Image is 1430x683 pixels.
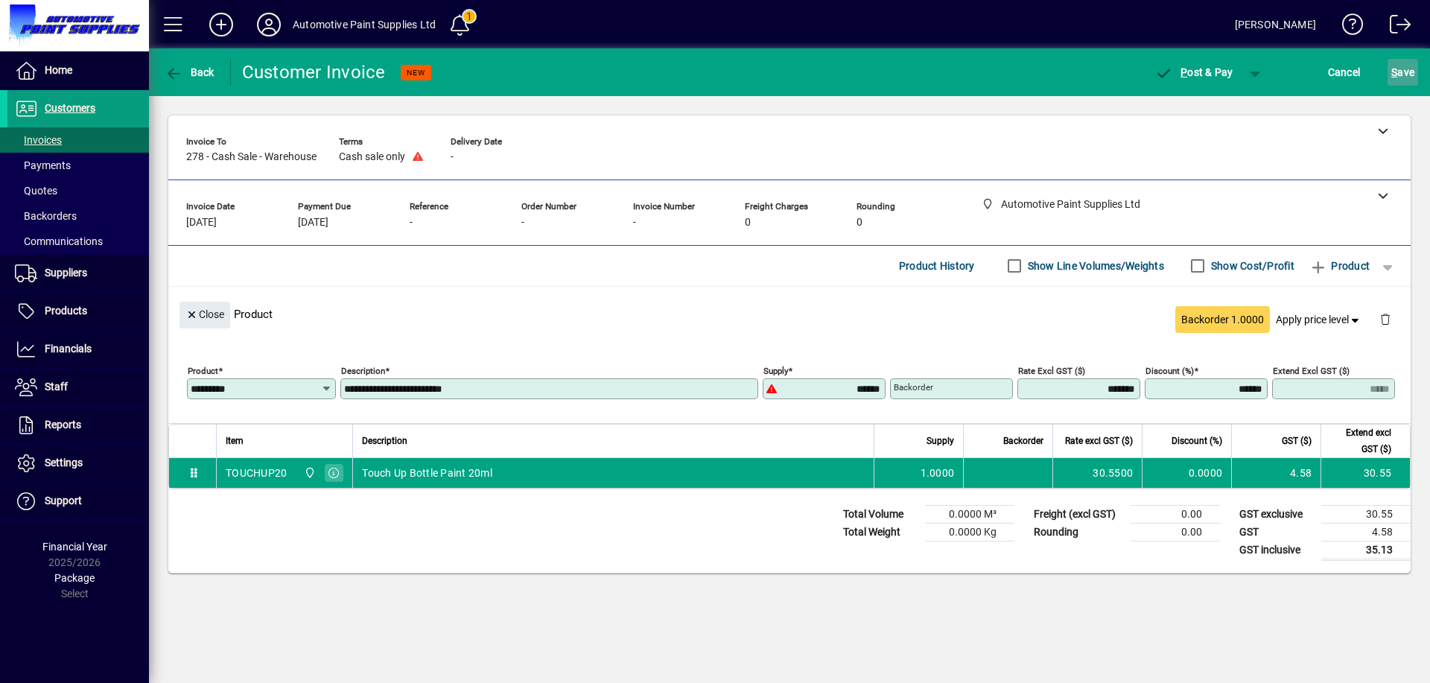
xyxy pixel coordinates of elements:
app-page-header-button: Delete [1367,312,1403,325]
span: Close [185,302,224,327]
span: 1.0000 [921,466,955,480]
span: Products [45,305,87,317]
span: Cash sale only [339,151,405,163]
span: Communications [15,235,103,247]
a: Payments [7,153,149,178]
td: 4.58 [1321,523,1411,541]
button: Cancel [1324,59,1364,86]
label: Show Line Volumes/Weights [1025,258,1164,273]
span: Backorder [1003,433,1043,449]
a: Products [7,293,149,330]
span: S [1391,66,1397,78]
div: TOUCHUP20 [226,466,287,480]
a: Quotes [7,178,149,203]
span: Payments [15,159,71,171]
mat-label: Extend excl GST ($) [1273,365,1350,375]
span: Home [45,64,72,76]
span: Suppliers [45,267,87,279]
span: Backorder 1.0000 [1181,312,1264,328]
button: Close [179,302,230,328]
span: Support [45,495,82,506]
span: [DATE] [298,217,328,229]
span: Reports [45,419,81,431]
button: Back [161,59,218,86]
span: Rate excl GST ($) [1065,433,1133,449]
span: P [1180,66,1187,78]
a: Invoices [7,127,149,153]
td: 35.13 [1321,541,1411,559]
button: Delete [1367,302,1403,337]
span: Backorders [15,210,77,222]
span: Customers [45,102,95,114]
td: Rounding [1026,523,1131,541]
button: Apply price level [1270,306,1368,333]
mat-label: Backorder [894,382,933,393]
span: Item [226,433,244,449]
span: 0 [857,217,862,229]
span: Automotive Paint Supplies Ltd [300,465,317,481]
button: Add [197,11,245,38]
span: Product History [899,254,975,278]
a: Communications [7,229,149,254]
span: Financial Year [42,541,107,553]
span: GST ($) [1282,433,1312,449]
span: Discount (%) [1172,433,1222,449]
span: - [451,151,454,163]
a: Support [7,483,149,520]
span: Back [165,66,214,78]
a: Suppliers [7,255,149,292]
button: Product History [893,252,981,279]
td: GST [1232,523,1321,541]
button: Save [1388,59,1418,86]
span: - [633,217,636,229]
span: Touch Up Bottle Paint 20ml [362,466,492,480]
span: Description [362,433,407,449]
span: 278 - Cash Sale - Warehouse [186,151,317,163]
a: Logout [1379,3,1411,51]
mat-label: Product [188,365,218,375]
span: [DATE] [186,217,217,229]
span: Invoices [15,134,62,146]
label: Show Cost/Profit [1208,258,1294,273]
div: 30.5500 [1062,466,1133,480]
div: [PERSON_NAME] [1235,13,1316,36]
mat-label: Supply [763,365,788,375]
td: GST exclusive [1232,505,1321,523]
a: Staff [7,369,149,406]
div: Product [168,287,1411,341]
button: Profile [245,11,293,38]
td: 30.55 [1321,505,1411,523]
button: Post & Pay [1148,59,1241,86]
span: Product [1309,254,1370,278]
td: Freight (excl GST) [1026,505,1131,523]
a: Settings [7,445,149,482]
td: 0.0000 Kg [925,523,1014,541]
td: 0.00 [1131,523,1220,541]
span: ost & Pay [1155,66,1233,78]
span: Financials [45,343,92,355]
mat-label: Discount (%) [1145,365,1194,375]
td: Total Weight [836,523,925,541]
app-page-header-button: Back [149,59,231,86]
button: Backorder 1.0000 [1175,306,1270,333]
a: Reports [7,407,149,444]
td: 4.58 [1231,458,1321,488]
a: Home [7,52,149,89]
span: Staff [45,381,68,393]
td: 30.55 [1321,458,1410,488]
div: Automotive Paint Supplies Ltd [293,13,436,36]
mat-label: Rate excl GST ($) [1018,365,1085,375]
span: NEW [407,68,425,77]
button: Product [1302,252,1377,279]
app-page-header-button: Close [176,308,234,321]
a: Backorders [7,203,149,229]
span: Settings [45,457,83,468]
span: Extend excl GST ($) [1330,425,1391,457]
span: Package [54,572,95,584]
td: 0.00 [1131,505,1220,523]
div: Customer Invoice [242,60,386,84]
span: Cancel [1328,60,1361,84]
span: ave [1391,60,1414,84]
a: Knowledge Base [1331,3,1364,51]
td: GST inclusive [1232,541,1321,559]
